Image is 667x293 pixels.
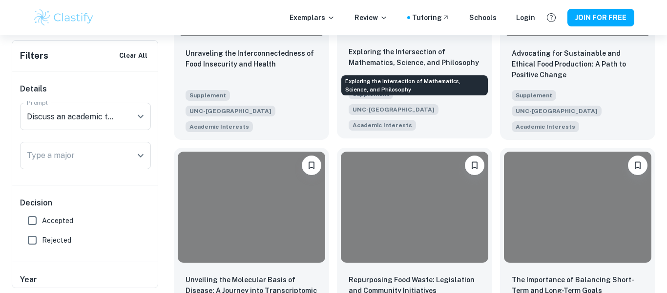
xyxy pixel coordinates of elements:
[516,122,575,131] span: Academic Interests
[465,156,484,175] button: Please log in to bookmark exemplars
[20,49,48,63] h6: Filters
[354,12,388,23] p: Review
[412,12,450,23] a: Tutoring
[628,156,647,175] button: Please log in to bookmark exemplars
[353,121,412,130] span: Academic Interests
[512,48,644,80] p: Advocating for Sustainable and Ethical Food Production: A Path to Positive Change
[349,46,480,68] p: Exploring the Intersection of Mathematics, Science, and Philosophy
[20,83,151,95] h6: Details
[512,120,579,132] span: Discuss an academic topic that you’re excited to explore and learn more about in college. Why doe...
[341,75,488,95] div: Exploring the Intersection of Mathematics, Science, and Philosophy
[349,119,416,131] span: Discuss an academic topic that you’re excited to explore and learn more about in college. Why doe...
[20,274,151,286] h6: Year
[20,197,151,209] h6: Decision
[42,235,71,246] span: Rejected
[186,120,253,132] span: Discuss an academic topic that you’re excited to explore and learn more about in college. Why doe...
[27,98,48,107] label: Prompt
[567,9,634,26] button: JOIN FOR FREE
[349,104,438,115] span: UNC-[GEOGRAPHIC_DATA]
[134,149,147,162] button: Open
[516,12,535,23] a: Login
[290,12,335,23] p: Exemplars
[42,215,73,226] span: Accepted
[33,8,95,27] img: Clastify logo
[512,90,556,101] span: Supplement
[469,12,497,23] a: Schools
[512,106,602,116] span: UNC-[GEOGRAPHIC_DATA]
[543,9,560,26] button: Help and Feedback
[186,48,317,69] p: Unraveling the Interconnectedness of Food Insecurity and Health
[302,156,321,175] button: Please log in to bookmark exemplars
[186,90,230,101] span: Supplement
[189,122,249,131] span: Academic Interests
[134,110,147,123] button: Open
[186,106,275,116] span: UNC-[GEOGRAPHIC_DATA]
[117,48,150,63] button: Clear All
